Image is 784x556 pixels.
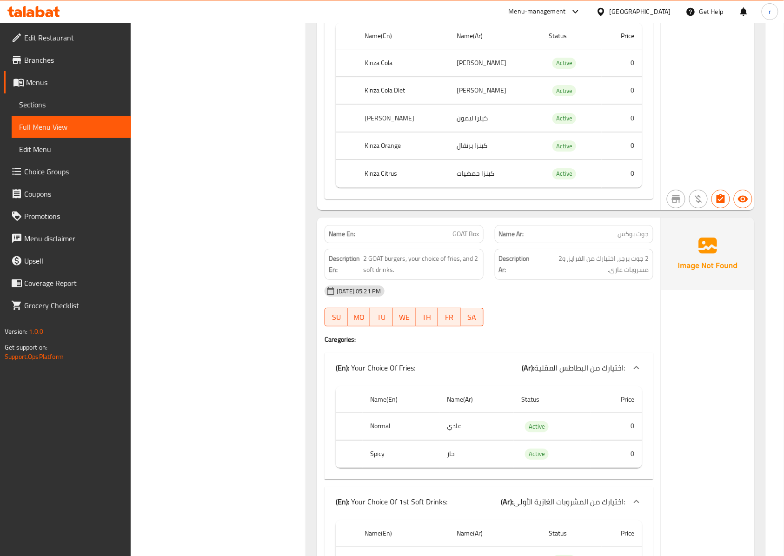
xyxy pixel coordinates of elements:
[438,308,461,326] button: FR
[336,495,349,509] b: (En):
[357,105,449,132] th: [PERSON_NAME]
[325,308,348,326] button: SU
[453,229,479,239] span: GOAT Box
[29,325,43,338] span: 1.0.0
[12,93,131,116] a: Sections
[336,496,447,507] p: Your Choice Of 1st Soft Drinks:
[535,253,649,276] span: 2 جوت برجر، اختيارك من الفرايز، و2 مشروبات غازي.
[325,353,653,383] div: (En): Your Choice Of Fries:(Ar):اختيارك من البطاطس المقلية:
[329,253,361,276] strong: Description En:
[602,132,642,159] td: 0
[541,23,602,49] th: Status
[525,449,549,460] div: Active
[336,362,415,373] p: Your Choice Of Fries:
[374,311,389,324] span: TU
[325,335,653,344] h4: Caregories:
[734,190,752,208] button: Available
[513,495,625,509] span: اختيارك من المشروبات الغازية الأولى:
[336,386,642,468] table: choices table
[329,229,355,239] strong: Name En:
[442,311,457,324] span: FR
[534,361,625,375] span: اختيارك من البطاطس المقلية:
[4,250,131,272] a: Upsell
[552,141,576,152] span: Active
[667,190,685,208] button: Not branch specific item
[4,49,131,71] a: Branches
[24,300,124,311] span: Grocery Checklist
[525,421,549,432] span: Active
[514,386,591,413] th: Status
[5,325,27,338] span: Version:
[552,140,576,152] div: Active
[357,23,449,49] th: Name(En)
[336,23,642,188] table: choices table
[24,255,124,266] span: Upsell
[711,190,730,208] button: Has choices
[4,71,131,93] a: Menus
[12,116,131,138] a: Full Menu View
[352,311,367,324] span: MO
[591,440,642,468] td: 0
[439,440,514,468] td: حار
[449,105,541,132] td: كينرا ليمون
[4,183,131,205] a: Coupons
[618,229,649,239] span: جوت بوكس
[602,77,642,104] td: 0
[509,6,566,17] div: Menu-management
[439,386,514,413] th: Name(Ar)
[4,227,131,250] a: Menu disclaimer
[24,32,124,43] span: Edit Restaurant
[5,351,64,363] a: Support.OpsPlatform
[19,99,124,110] span: Sections
[357,49,449,77] th: Kinza Cola
[357,520,449,547] th: Name(En)
[24,278,124,289] span: Coverage Report
[333,287,385,296] span: [DATE] 05:21 PM
[449,23,541,49] th: Name(Ar)
[5,341,47,353] span: Get support on:
[602,23,642,49] th: Price
[449,160,541,187] td: كينزا حمضيات
[501,495,513,509] b: (Ar):
[329,311,344,324] span: SU
[591,413,642,440] td: 0
[461,308,484,326] button: SA
[449,520,541,547] th: Name(Ar)
[602,49,642,77] td: 0
[552,168,576,179] div: Active
[325,487,653,516] div: (En): Your Choice Of 1st Soft Drinks:(Ar):اختيارك من المشروبات الغازية الأولى:
[449,49,541,77] td: [PERSON_NAME]
[4,205,131,227] a: Promotions
[602,520,642,547] th: Price
[336,361,349,375] b: (En):
[591,386,642,413] th: Price
[397,311,412,324] span: WE
[419,311,435,324] span: TH
[357,132,449,159] th: Kinza Orange
[357,77,449,104] th: Kinza Cola Diet
[4,272,131,294] a: Coverage Report
[602,160,642,187] td: 0
[449,132,541,159] td: كينزا برتقال
[24,211,124,222] span: Promotions
[541,520,602,547] th: Status
[552,85,576,96] div: Active
[449,77,541,104] td: [PERSON_NAME]
[525,449,549,459] span: Active
[370,308,393,326] button: TU
[363,386,439,413] th: Name(En)
[19,121,124,132] span: Full Menu View
[357,160,449,187] th: Kinza Citrus
[522,361,534,375] b: (Ar):
[26,77,124,88] span: Menus
[24,233,124,244] span: Menu disclaimer
[661,218,754,290] img: Ae5nvW7+0k+MAAAAAElFTkSuQmCC
[393,308,416,326] button: WE
[4,26,131,49] a: Edit Restaurant
[552,113,576,124] span: Active
[499,229,524,239] strong: Name Ar:
[769,7,771,17] span: r
[552,86,576,96] span: Active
